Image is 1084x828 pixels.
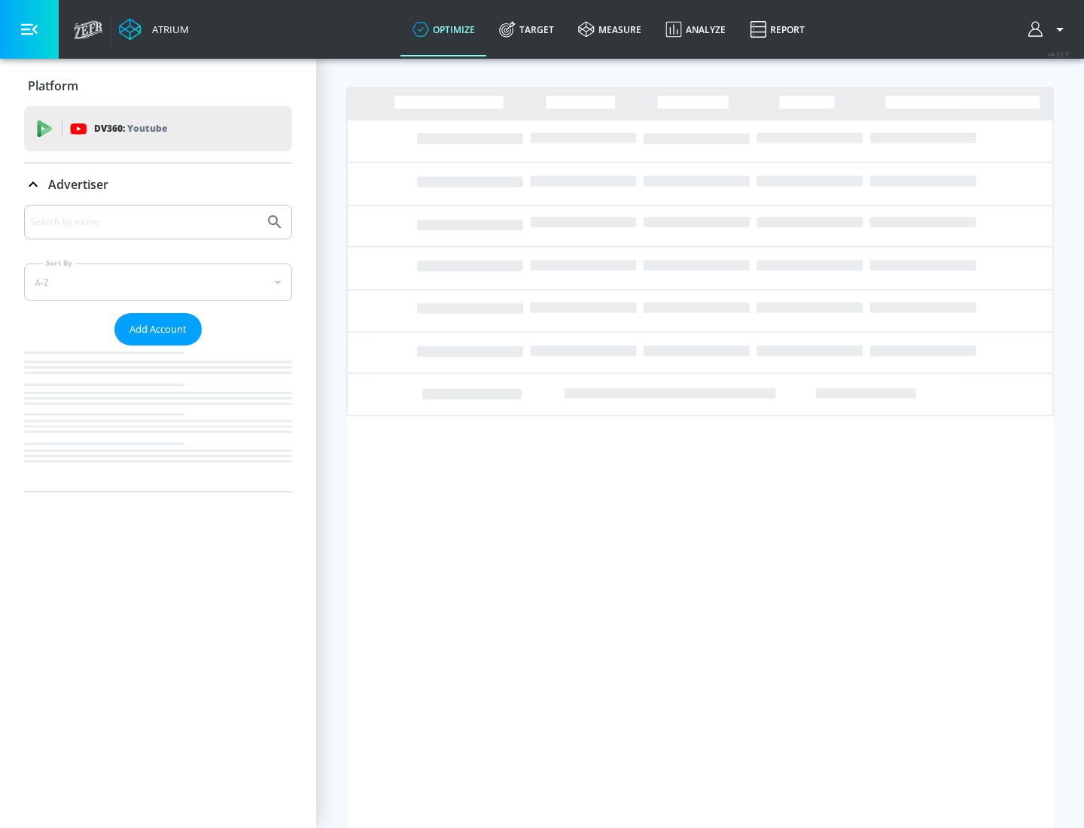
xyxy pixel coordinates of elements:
p: Youtube [127,120,167,136]
p: Platform [28,78,78,94]
div: Platform [24,65,292,107]
div: A-Z [24,263,292,301]
a: Atrium [119,18,189,41]
p: Advertiser [48,176,108,193]
a: Analyze [653,2,738,56]
div: Atrium [146,23,189,36]
div: Advertiser [24,205,292,492]
span: Add Account [129,321,187,338]
a: optimize [400,2,487,56]
a: Target [487,2,566,56]
a: measure [566,2,653,56]
div: Advertiser [24,163,292,205]
span: v 4.33.5 [1048,50,1069,58]
a: Report [738,2,817,56]
p: DV360: [94,120,167,137]
div: DV360: Youtube [24,106,292,151]
label: Sort By [43,258,75,268]
button: Add Account [114,313,202,346]
nav: list of Advertiser [24,346,292,492]
input: Search by name [30,212,258,232]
